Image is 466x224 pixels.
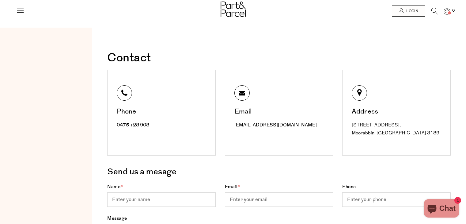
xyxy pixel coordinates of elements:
input: Phone [342,192,451,207]
a: 0475 128 908 [117,122,149,128]
h1: Contact [107,52,451,64]
span: 0 [451,8,456,14]
input: Email* [225,192,333,207]
label: Email [225,183,333,207]
span: Login [405,9,418,14]
div: Email [234,108,325,115]
label: Phone [342,183,451,207]
label: Name [107,183,216,207]
input: Name* [107,192,216,207]
inbox-online-store-chat: Shopify online store chat [422,199,461,219]
a: Login [392,6,425,17]
div: Phone [117,108,208,115]
h3: Send us a mesage [107,165,451,179]
a: [EMAIL_ADDRESS][DOMAIN_NAME] [234,122,317,128]
img: Part&Parcel [221,2,246,17]
a: 0 [444,8,450,15]
div: [STREET_ADDRESS], Moorabbin, [GEOGRAPHIC_DATA] 3189 [352,121,443,137]
div: Address [352,108,443,115]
